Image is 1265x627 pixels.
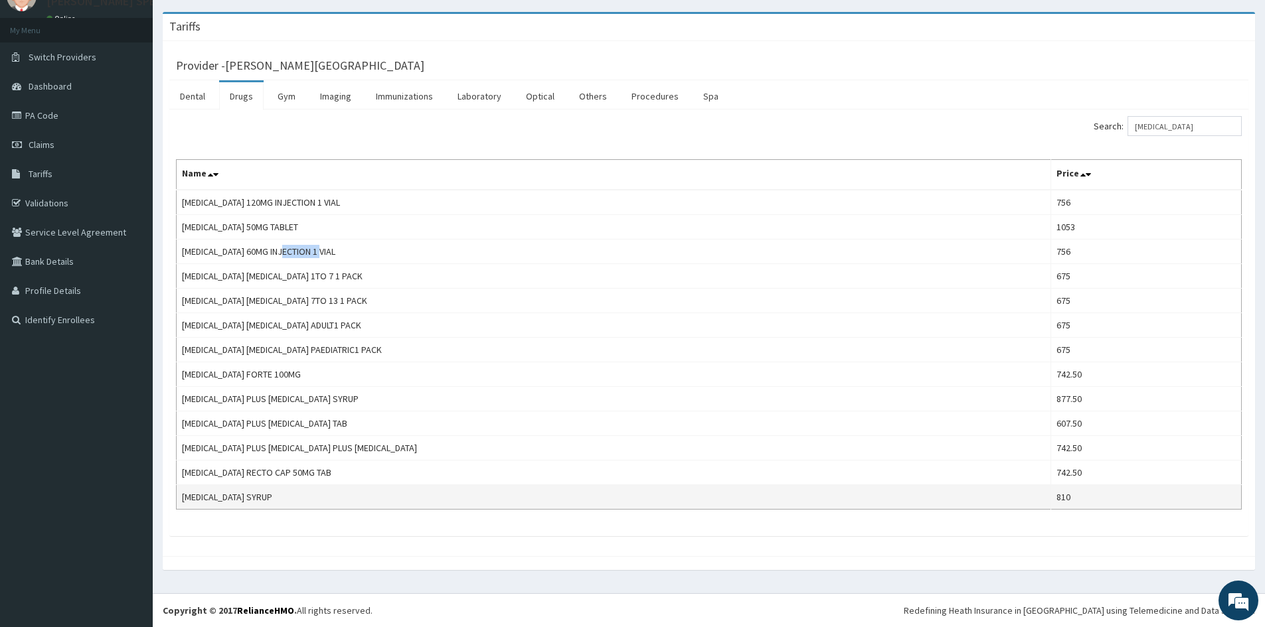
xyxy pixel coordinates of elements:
[29,139,54,151] span: Claims
[1051,264,1241,289] td: 675
[693,82,729,110] a: Spa
[309,82,362,110] a: Imaging
[1051,362,1241,387] td: 742.50
[177,264,1051,289] td: [MEDICAL_DATA] [MEDICAL_DATA] 1TO 7 1 PACK
[29,51,96,63] span: Switch Providers
[169,21,201,33] h3: Tariffs
[1094,116,1242,136] label: Search:
[176,60,424,72] h3: Provider - [PERSON_NAME][GEOGRAPHIC_DATA]
[177,313,1051,338] td: [MEDICAL_DATA] [MEDICAL_DATA] ADULT1 PACK
[568,82,618,110] a: Others
[177,436,1051,460] td: [MEDICAL_DATA] PLUS [MEDICAL_DATA] PLUS [MEDICAL_DATA]
[169,82,216,110] a: Dental
[29,80,72,92] span: Dashboard
[177,362,1051,387] td: [MEDICAL_DATA] FORTE 100MG
[177,338,1051,362] td: [MEDICAL_DATA] [MEDICAL_DATA] PAEDIATRIC1 PACK
[153,593,1265,627] footer: All rights reserved.
[267,82,306,110] a: Gym
[1051,387,1241,411] td: 877.50
[1051,436,1241,460] td: 742.50
[1051,190,1241,215] td: 756
[1051,460,1241,485] td: 742.50
[1051,240,1241,264] td: 756
[1051,289,1241,313] td: 675
[177,485,1051,510] td: [MEDICAL_DATA] SYRUP
[69,74,223,92] div: Chat with us now
[515,82,565,110] a: Optical
[1051,160,1241,190] th: Price
[1051,338,1241,362] td: 675
[29,168,52,180] span: Tariffs
[177,160,1051,190] th: Name
[177,289,1051,313] td: [MEDICAL_DATA] [MEDICAL_DATA] 7TO 13 1 PACK
[46,14,78,23] a: Online
[1051,215,1241,240] td: 1053
[219,82,264,110] a: Drugs
[1051,313,1241,338] td: 675
[77,167,183,301] span: We're online!
[218,7,250,38] div: Minimize live chat window
[7,362,253,409] textarea: Type your message and hit 'Enter'
[1051,411,1241,436] td: 607.50
[177,240,1051,264] td: [MEDICAL_DATA] 60MG INJECTION 1 VIAL
[177,215,1051,240] td: [MEDICAL_DATA] 50MG TABLET
[177,387,1051,411] td: [MEDICAL_DATA] PLUS [MEDICAL_DATA] SYRUP
[237,604,294,616] a: RelianceHMO
[621,82,689,110] a: Procedures
[1051,485,1241,510] td: 810
[447,82,512,110] a: Laboratory
[25,66,54,100] img: d_794563401_company_1708531726252_794563401
[1128,116,1242,136] input: Search:
[177,190,1051,215] td: [MEDICAL_DATA] 120MG INJECTION 1 VIAL
[365,82,444,110] a: Immunizations
[177,460,1051,485] td: [MEDICAL_DATA] RECTO CAP 50MG TAB
[904,604,1255,617] div: Redefining Heath Insurance in [GEOGRAPHIC_DATA] using Telemedicine and Data Science!
[177,411,1051,436] td: [MEDICAL_DATA] PLUS [MEDICAL_DATA] TAB
[163,604,297,616] strong: Copyright © 2017 .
